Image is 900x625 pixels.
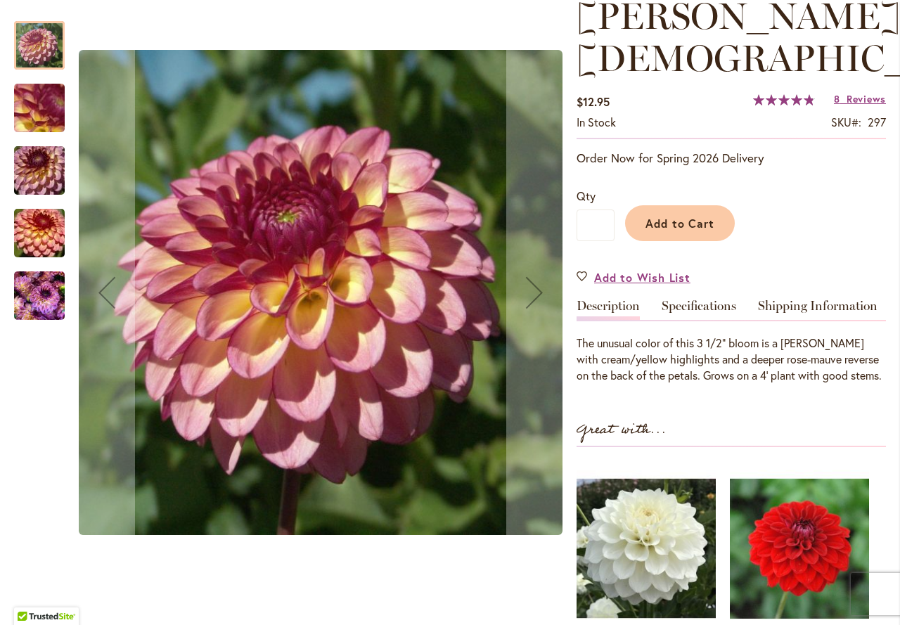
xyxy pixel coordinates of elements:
strong: SKU [831,115,861,129]
div: Foxy Lady [14,195,79,257]
div: Product Images [79,7,627,577]
span: $12.95 [577,94,610,109]
div: Foxy Lady [79,7,562,577]
div: Foxy Lady [14,257,65,320]
img: Foxy Lady [79,50,562,535]
span: In stock [577,115,616,129]
p: Order Now for Spring 2026 Delivery [577,150,886,167]
strong: Great with... [577,418,667,442]
a: 8 Reviews [834,92,886,105]
img: Foxy Lady [14,262,65,330]
div: Foxy Lady [14,132,79,195]
div: Foxy Lady [14,7,79,70]
span: 8 [834,92,840,105]
span: Add to Cart [645,216,715,231]
a: Description [577,299,640,320]
div: 97% [753,94,815,105]
button: Next [506,7,562,577]
a: Specifications [662,299,736,320]
div: Foxy LadyFoxy LadyFoxy Lady [79,7,562,577]
span: Add to Wish List [594,269,690,285]
a: Shipping Information [758,299,877,320]
div: Availability [577,115,616,131]
div: 297 [868,115,886,131]
a: Add to Wish List [577,269,690,285]
div: Detailed Product Info [577,299,886,384]
button: Previous [79,7,135,577]
button: Add to Cart [625,205,735,241]
iframe: Launch Accessibility Center [11,575,50,614]
div: Foxy Lady [14,70,79,132]
div: The unusual color of this 3 1/2" bloom is a [PERSON_NAME] with cream/yellow highlights and a deep... [577,335,886,384]
span: Reviews [847,92,886,105]
span: Qty [577,188,596,203]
